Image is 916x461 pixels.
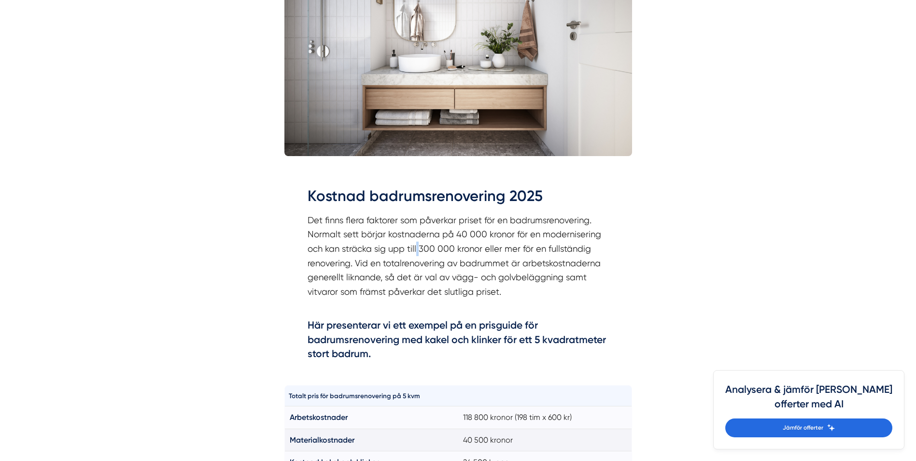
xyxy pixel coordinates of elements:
[458,429,632,451] td: 40 500 kronor
[308,213,609,314] p: Det finns flera faktorer som påverkar priset för en badrumsrenovering. Normalt sett börjar kostna...
[290,435,354,445] strong: Materialkostnader
[783,423,823,432] span: Jämför offerter
[725,382,892,418] h4: Analysera & jämför [PERSON_NAME] offerter med AI
[308,186,609,213] h2: Kostnad badrumsrenovering 2025
[458,406,632,429] td: 118 800 kronor (198 tim x 600 kr)
[725,418,892,437] a: Jämför offerter
[290,413,348,422] strong: Arbetskostnader
[284,386,458,406] th: Totalt pris för badrumsrenovering på 5 kvm
[308,318,609,364] h4: Här presenterar vi ett exempel på en prisguide för badrumsrenovering med kakel och klinker för et...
